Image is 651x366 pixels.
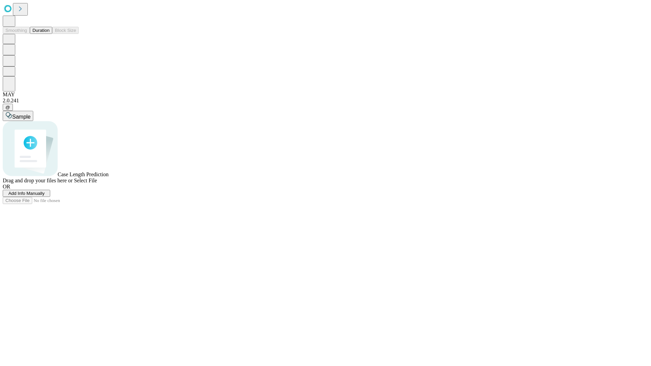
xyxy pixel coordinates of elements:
[3,91,648,98] div: MAY
[3,98,648,104] div: 2.0.241
[74,178,97,183] span: Select File
[8,191,45,196] span: Add Info Manually
[3,111,33,121] button: Sample
[5,105,10,110] span: @
[3,178,73,183] span: Drag and drop your files here or
[58,171,108,177] span: Case Length Prediction
[52,27,79,34] button: Block Size
[3,104,13,111] button: @
[3,184,10,189] span: OR
[3,27,30,34] button: Smoothing
[3,190,50,197] button: Add Info Manually
[12,114,31,120] span: Sample
[30,27,52,34] button: Duration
